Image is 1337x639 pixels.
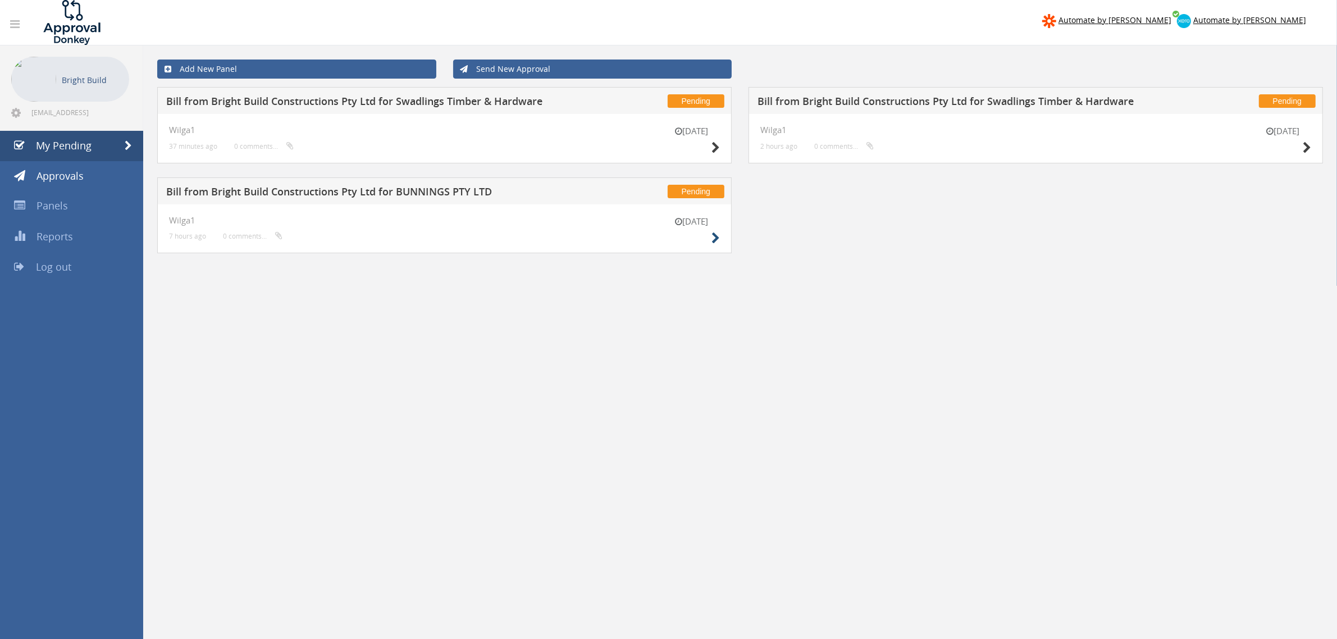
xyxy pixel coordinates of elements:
h4: Wilga1 [760,125,1311,135]
small: [DATE] [664,216,720,227]
span: Pending [668,185,724,198]
span: Pending [1259,94,1316,108]
a: Send New Approval [453,60,732,79]
h5: Bill from Bright Build Constructions Pty Ltd for Swadlings Timber & Hardware [758,96,1147,110]
span: Panels [36,199,68,212]
a: Add New Panel [157,60,436,79]
span: Pending [668,94,724,108]
small: [DATE] [1255,125,1311,137]
small: [DATE] [664,125,720,137]
span: My Pending [36,139,92,152]
img: xero-logo.png [1177,14,1191,28]
span: [EMAIL_ADDRESS][DOMAIN_NAME] [31,108,127,117]
small: 37 minutes ago [169,142,217,150]
h4: Wilga1 [169,216,720,225]
small: 2 hours ago [760,142,797,150]
h5: Bill from Bright Build Constructions Pty Ltd for Swadlings Timber & Hardware [166,96,556,110]
span: Reports [36,230,73,243]
small: 0 comments... [814,142,874,150]
span: Approvals [36,169,84,182]
img: zapier-logomark.png [1042,14,1056,28]
h5: Bill from Bright Build Constructions Pty Ltd for BUNNINGS PTY LTD [166,186,556,200]
small: 0 comments... [223,232,282,240]
span: Automate by [PERSON_NAME] [1193,15,1306,25]
p: Bright Build [62,73,124,87]
small: 7 hours ago [169,232,206,240]
h4: Wilga1 [169,125,720,135]
span: Automate by [PERSON_NAME] [1058,15,1171,25]
span: Log out [36,260,71,273]
small: 0 comments... [234,142,294,150]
